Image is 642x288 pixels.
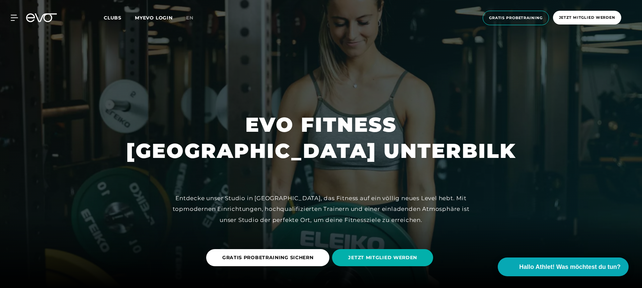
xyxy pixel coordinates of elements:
[519,263,621,272] span: Hallo Athlet! Was möchtest du tun?
[489,15,543,21] span: Gratis Probetraining
[348,254,417,261] span: JETZT MITGLIED WERDEN
[170,193,472,225] div: Entdecke unser Studio in [GEOGRAPHIC_DATA], das Fitness auf ein völlig neues Level hebt. Mit topm...
[559,15,615,20] span: Jetzt Mitglied werden
[222,254,314,261] span: GRATIS PROBETRAINING SICHERN
[206,244,332,271] a: GRATIS PROBETRAINING SICHERN
[135,15,173,21] a: MYEVO LOGIN
[186,14,202,22] a: en
[186,15,193,21] span: en
[481,11,551,25] a: Gratis Probetraining
[551,11,623,25] a: Jetzt Mitglied werden
[126,112,516,164] h1: EVO FITNESS [GEOGRAPHIC_DATA] UNTERBILK
[498,257,629,276] button: Hallo Athlet! Was möchtest du tun?
[104,14,135,21] a: Clubs
[332,244,436,271] a: JETZT MITGLIED WERDEN
[104,15,122,21] span: Clubs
